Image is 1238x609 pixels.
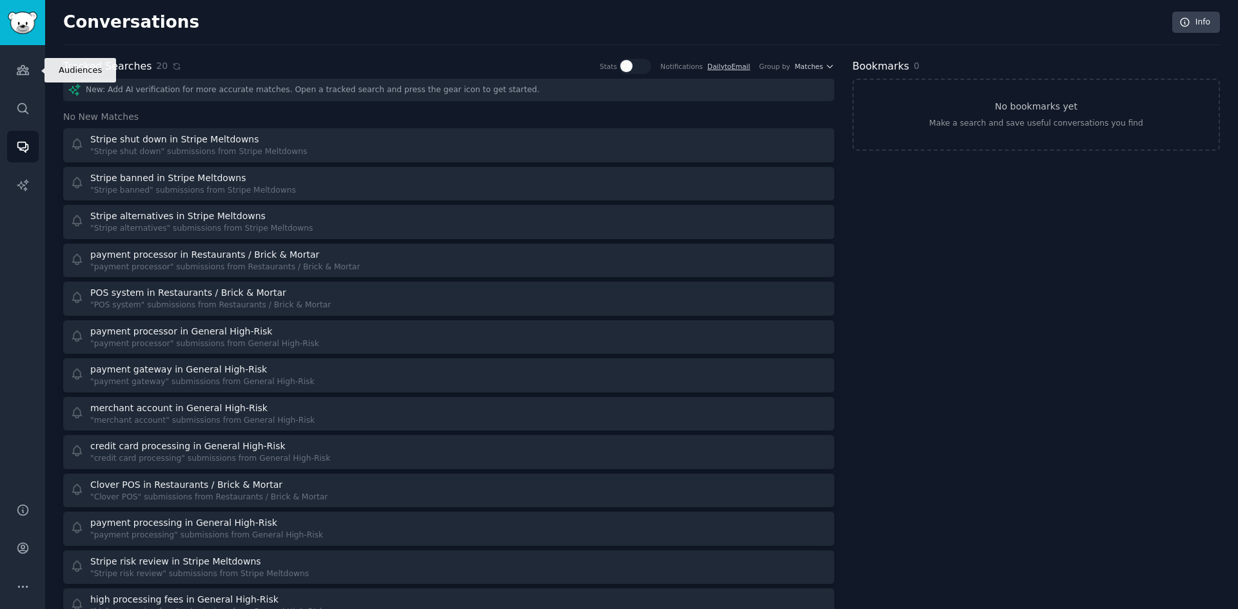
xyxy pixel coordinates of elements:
a: Stripe banned in Stripe Meltdowns"Stripe banned" submissions from Stripe Meltdowns [63,167,834,201]
div: "credit card processing" submissions from General High-Risk [90,453,330,465]
div: merchant account in General High-Risk [90,401,268,415]
div: Stripe risk review in Stripe Meltdowns [90,555,261,568]
div: "Stripe alternatives" submissions from Stripe Meltdowns [90,223,313,235]
div: "Stripe risk review" submissions from Stripe Meltdowns [90,568,309,580]
div: Notifications [660,62,703,71]
span: No New Matches [63,110,139,124]
button: Matches [795,62,834,71]
div: "Stripe shut down" submissions from Stripe Meltdowns [90,146,307,158]
div: Make a search and save useful conversations you find [929,118,1143,130]
h2: Bookmarks [852,59,909,75]
div: payment gateway in General High-Risk [90,363,267,376]
div: "payment processor" submissions from General High-Risk [90,338,319,350]
div: "Stripe banned" submissions from Stripe Meltdowns [90,185,296,197]
a: Stripe alternatives in Stripe Meltdowns"Stripe alternatives" submissions from Stripe Meltdowns [63,205,834,239]
a: No bookmarks yetMake a search and save useful conversations you find [852,79,1220,151]
div: Clover POS in Restaurants / Brick & Mortar [90,478,282,492]
div: payment processor in Restaurants / Brick & Mortar [90,248,319,262]
div: POS system in Restaurants / Brick & Mortar [90,286,286,300]
div: Stripe shut down in Stripe Meltdowns [90,133,259,146]
a: credit card processing in General High-Risk"credit card processing" submissions from General High... [63,435,834,469]
img: GummySearch logo [8,12,37,34]
div: "POS system" submissions from Restaurants / Brick & Mortar [90,300,331,311]
a: payment gateway in General High-Risk"payment gateway" submissions from General High-Risk [63,358,834,392]
div: Stripe banned in Stripe Meltdowns [90,171,246,185]
div: "payment gateway" submissions from General High-Risk [90,376,315,388]
a: Clover POS in Restaurants / Brick & Mortar"Clover POS" submissions from Restaurants / Brick & Mortar [63,474,834,508]
div: Stats [600,62,617,71]
div: "payment processor" submissions from Restaurants / Brick & Mortar [90,262,360,273]
div: "Clover POS" submissions from Restaurants / Brick & Mortar [90,492,328,503]
a: payment processing in General High-Risk"payment processing" submissions from General High-Risk [63,512,834,546]
div: New: Add AI verification for more accurate matches. Open a tracked search and press the gear icon... [63,79,834,101]
h2: Conversations [63,12,199,33]
span: Matches [795,62,823,71]
a: Stripe shut down in Stripe Meltdowns"Stripe shut down" submissions from Stripe Meltdowns [63,128,834,162]
a: Stripe risk review in Stripe Meltdowns"Stripe risk review" submissions from Stripe Meltdowns [63,550,834,585]
span: 0 [914,61,919,71]
a: payment processor in General High-Risk"payment processor" submissions from General High-Risk [63,320,834,354]
span: 20 [156,59,168,73]
a: Info [1172,12,1220,34]
div: high processing fees in General High-Risk [90,593,279,606]
a: POS system in Restaurants / Brick & Mortar"POS system" submissions from Restaurants / Brick & Mortar [63,282,834,316]
div: payment processing in General High-Risk [90,516,277,530]
a: payment processor in Restaurants / Brick & Mortar"payment processor" submissions from Restaurants... [63,244,834,278]
a: DailytoEmail [707,63,750,70]
div: payment processor in General High-Risk [90,325,272,338]
div: Stripe alternatives in Stripe Meltdowns [90,209,266,223]
div: Group by [759,62,790,71]
div: credit card processing in General High-Risk [90,440,286,453]
h3: No bookmarks yet [995,100,1077,113]
div: "merchant account" submissions from General High-Risk [90,415,315,427]
a: merchant account in General High-Risk"merchant account" submissions from General High-Risk [63,397,834,431]
h2: Tracked Searches [63,59,152,75]
div: "payment processing" submissions from General High-Risk [90,530,323,541]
